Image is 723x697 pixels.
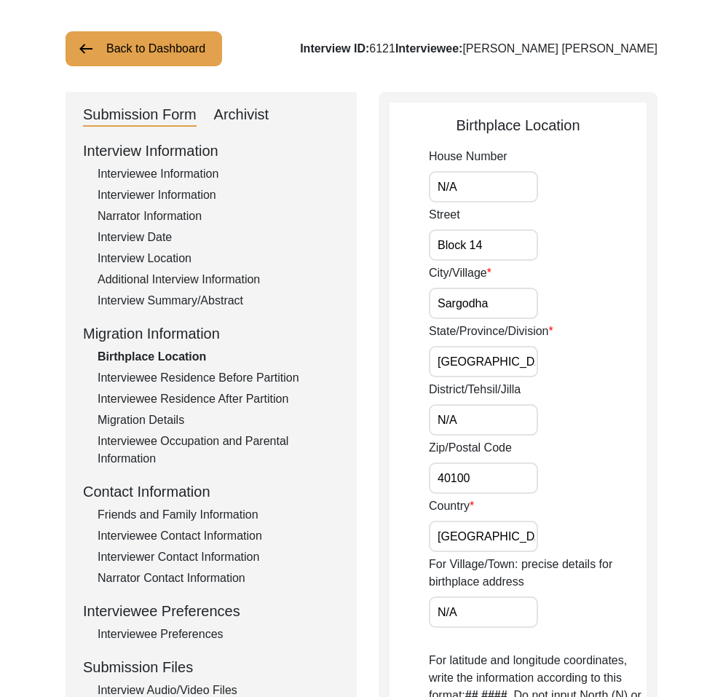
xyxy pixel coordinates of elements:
div: Interviewee Residence Before Partition [98,369,339,387]
div: 6121 [PERSON_NAME] [PERSON_NAME] [300,40,657,58]
div: Interview Information [83,140,339,162]
button: Back to Dashboard [66,31,222,66]
div: Migration Details [98,411,339,429]
label: For Village/Town: precise details for birthplace address [429,556,647,591]
div: Interview Location [98,250,339,267]
div: Contact Information [83,481,339,503]
div: Friends and Family Information [98,506,339,524]
img: arrow-left.png [77,40,95,58]
div: Interviewer Contact Information [98,548,339,566]
b: Interviewee: [395,42,462,55]
div: Interviewer Information [98,186,339,204]
div: Interviewee Information [98,165,339,183]
div: Interviewee Contact Information [98,527,339,545]
label: Street [429,206,460,224]
div: Birthplace Location [98,348,339,366]
label: District/Tehsil/Jilla [429,381,521,398]
div: Narrator Contact Information [98,570,339,587]
div: Birthplace Location [390,114,647,136]
div: Interview Summary/Abstract [98,292,339,310]
label: State/Province/Division [429,323,553,340]
div: Interviewee Occupation and Parental Information [98,433,339,468]
div: Submission Files [83,656,339,678]
div: Additional Interview Information [98,271,339,288]
div: Interviewee Residence After Partition [98,390,339,408]
label: Zip/Postal Code [429,439,512,457]
div: Narrator Information [98,208,339,225]
div: Interviewee Preferences [83,600,339,622]
label: House Number [429,148,507,165]
b: Interview ID: [300,42,369,55]
div: Interviewee Preferences [98,626,339,643]
div: Submission Form [83,103,197,127]
div: Interview Date [98,229,339,246]
div: Migration Information [83,323,339,344]
label: City/Village [429,264,491,282]
label: Country [429,497,474,515]
div: Archivist [214,103,269,127]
